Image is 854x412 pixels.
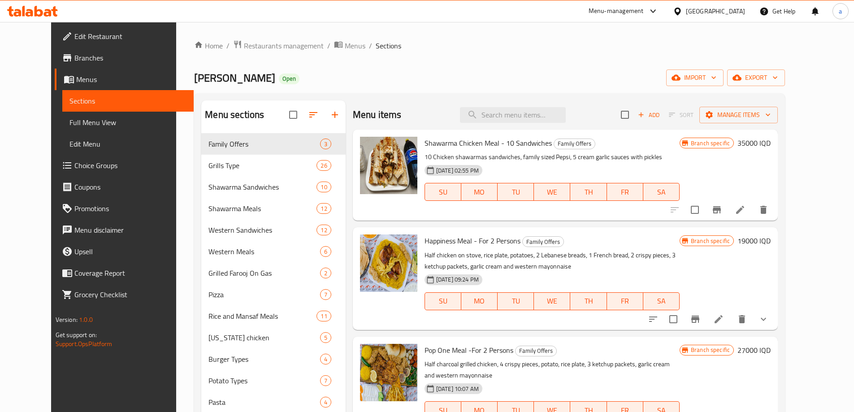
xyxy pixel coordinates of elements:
span: Family Offers [523,237,564,247]
span: 3 [321,140,331,148]
span: Full Menu View [69,117,186,128]
button: Manage items [699,107,778,123]
img: Pop One Meal -For 2 Persons [360,344,417,401]
span: Select section first [663,108,699,122]
button: Add section [324,104,346,126]
span: Pizza [208,289,320,300]
span: 2 [321,269,331,278]
div: Grills Type26 [201,155,345,176]
div: Kentucky chicken [208,332,320,343]
span: FR [611,295,640,308]
span: 6 [321,247,331,256]
a: Choice Groups [55,155,194,176]
span: Pop One Meal -For 2 Persons [425,343,513,357]
h6: 19000 IQD [737,234,771,247]
h2: Menu items [353,108,402,121]
span: Select to update [685,200,704,219]
span: export [734,72,778,83]
a: Edit Menu [62,133,194,155]
div: Potato Types [208,375,320,386]
span: 10 [317,183,330,191]
a: Edit menu item [735,204,746,215]
a: Grocery Checklist [55,284,194,305]
div: Shawarma Sandwiches10 [201,176,345,198]
button: import [666,69,724,86]
button: export [727,69,785,86]
li: / [369,40,372,51]
li: / [226,40,230,51]
a: Edit menu item [713,314,724,325]
button: TU [498,292,534,310]
span: Open [279,75,299,82]
div: items [316,225,331,235]
button: FR [607,183,643,201]
span: 11 [317,312,330,321]
div: items [320,332,331,343]
span: Family Offers [554,139,595,149]
span: [DATE] 10:07 AM [433,385,482,393]
li: / [327,40,330,51]
a: Upsell [55,241,194,262]
span: Select to update [664,310,683,329]
span: Rice and Mansaf Meals [208,311,316,321]
img: Shawarma Chicken Meal - 10 Sandwiches [360,137,417,194]
span: Select section [616,105,634,124]
span: Branch specific [687,237,733,245]
span: Grocery Checklist [74,289,186,300]
div: Family Offers [522,236,564,247]
button: MO [461,183,498,201]
span: MO [465,295,494,308]
a: Menu disclaimer [55,219,194,241]
span: Select all sections [284,105,303,124]
span: Version: [56,314,78,325]
span: Branch specific [687,346,733,354]
span: Burger Types [208,354,320,364]
span: import [673,72,716,83]
p: 10 Chicken shawarmas sandwiches, family sized Pepsi, 5 cream garlic sauces with pickles [425,152,680,163]
div: Family Offers3 [201,133,345,155]
div: Western Sandwiches [208,225,316,235]
a: Coverage Report [55,262,194,284]
div: Pizza7 [201,284,345,305]
span: Add item [634,108,663,122]
button: delete [731,308,753,330]
div: items [320,354,331,364]
button: SA [643,183,680,201]
a: Sections [62,90,194,112]
span: FR [611,186,640,199]
a: Menus [55,69,194,90]
span: Grilled Farooj On Gas [208,268,320,278]
div: Family Offers [208,139,320,149]
nav: breadcrumb [194,40,785,52]
span: Shawarma Chicken Meal - 10 Sandwiches [425,136,552,150]
span: 7 [321,291,331,299]
span: Western Meals [208,246,320,257]
div: Grills Type [208,160,316,171]
a: Support.OpsPlatform [56,338,113,350]
span: Get support on: [56,329,97,341]
button: MO [461,292,498,310]
button: WE [534,292,570,310]
button: SU [425,292,461,310]
span: WE [538,295,567,308]
span: SU [429,295,458,308]
button: WE [534,183,570,201]
span: Shawarma Meals [208,203,316,214]
div: items [320,397,331,408]
span: Menus [76,74,186,85]
span: TH [574,186,603,199]
button: SA [643,292,680,310]
span: SA [647,295,676,308]
span: SU [429,186,458,199]
span: MO [465,186,494,199]
a: Branches [55,47,194,69]
div: items [320,289,331,300]
span: Restaurants management [244,40,324,51]
a: Menus [334,40,365,52]
span: Sort sections [303,104,324,126]
div: Grilled Farooj On Gas2 [201,262,345,284]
